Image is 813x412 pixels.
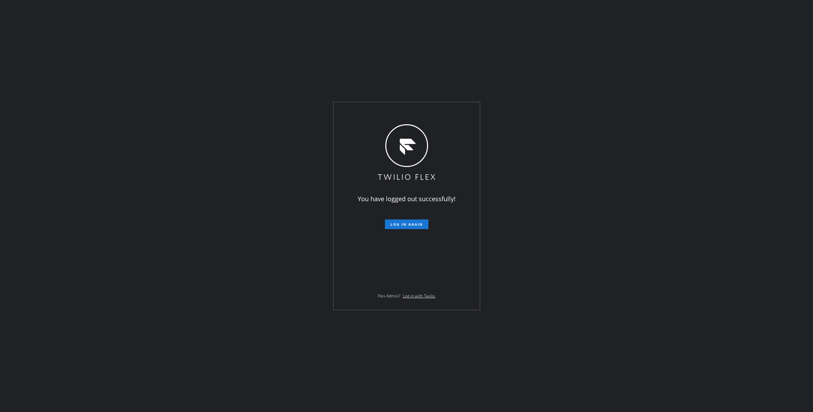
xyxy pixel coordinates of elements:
span: Log in again [390,222,423,227]
a: Log in with Twilio. [403,293,436,299]
button: Log in again [385,219,428,229]
span: You have logged out successfully! [358,195,456,203]
span: Flex Admin? [378,293,400,299]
